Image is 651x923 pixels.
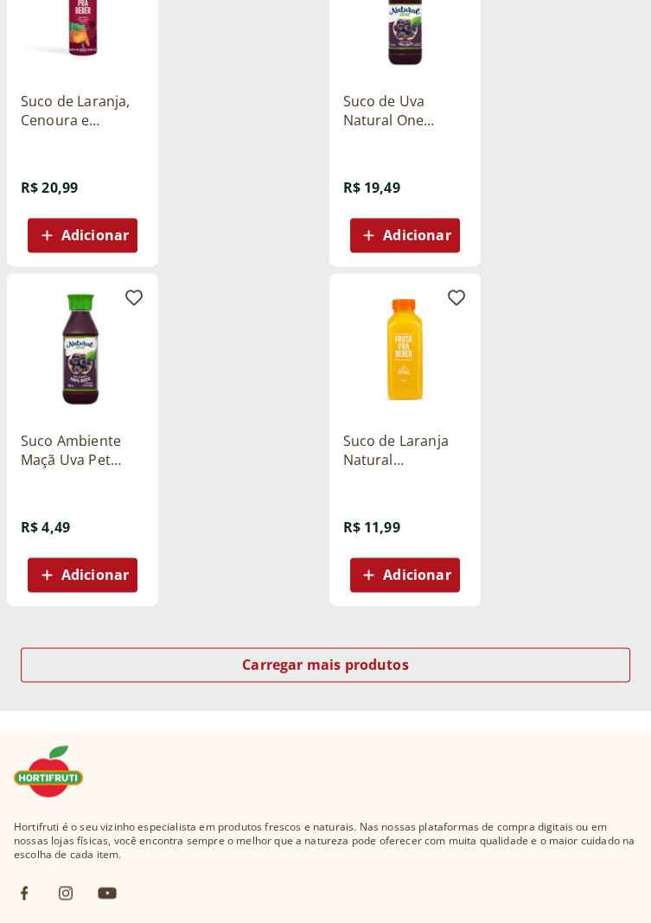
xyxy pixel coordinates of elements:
[14,820,637,862] span: Hortifruti é o seu vizinho especialista em produtos frescos e naturais. Nas nossas plataformas de...
[21,92,144,130] a: Suco de Laranja, Cenoura e Beterraba Natural da Terra 1L
[383,228,450,242] span: Adicionar
[28,557,137,592] button: Adicionar
[343,287,467,411] img: Suco de Laranja Natural Processado 500ml
[61,228,129,242] span: Adicionar
[21,178,78,197] span: R$ 20,99
[14,745,100,797] img: Hortifruti
[343,518,400,537] span: R$ 11,99
[350,557,460,592] button: Adicionar
[14,882,35,903] img: fb
[242,658,409,672] span: Carregar mais produtos
[55,882,76,903] img: ig
[21,518,70,537] span: R$ 4,49
[383,568,450,582] span: Adicionar
[343,178,400,197] span: R$ 19,49
[350,218,460,252] button: Adicionar
[61,568,129,582] span: Adicionar
[343,431,467,469] a: Suco de Laranja Natural Processado 500ml
[21,647,630,689] a: Carregar mais produtos
[21,431,144,469] a: Suco Ambiente Maçã Uva Pet Natural One 180ml
[28,218,137,252] button: Adicionar
[97,882,118,903] img: ytb
[21,287,144,411] img: Suco Ambiente Maçã Uva Pet Natural One 180ml
[343,92,467,130] a: Suco de Uva Natural One 900ml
